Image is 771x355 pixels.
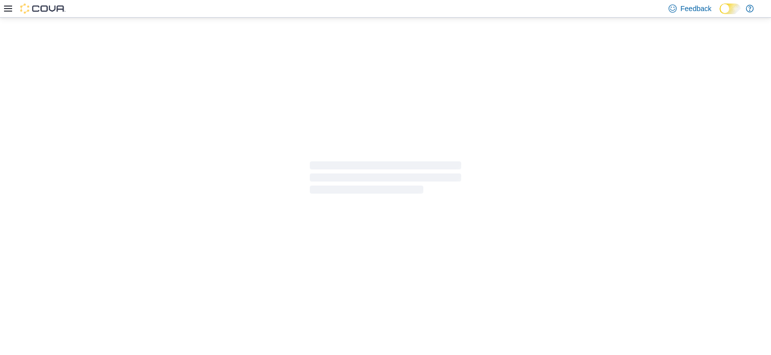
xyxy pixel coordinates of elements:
img: Cova [20,4,66,14]
span: Feedback [681,4,711,14]
span: Loading [310,163,461,196]
input: Dark Mode [720,4,741,14]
